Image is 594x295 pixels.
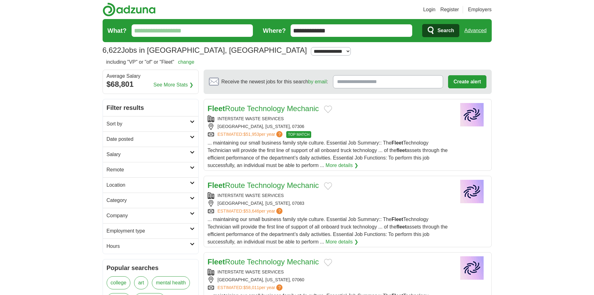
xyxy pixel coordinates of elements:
[106,58,195,66] h2: including "VP" or "of" or "Fleet"
[396,148,407,153] strong: fleet
[103,238,198,254] a: Hours
[326,162,358,169] a: More details ❯
[468,6,492,13] a: Employers
[286,131,311,138] span: TOP MATCH
[103,147,198,162] a: Salary
[107,135,190,143] h2: Date posted
[221,78,328,86] span: Receive the newest jobs for this search :
[153,81,193,89] a: See More Stats ❯
[107,181,190,189] h2: Location
[464,24,486,37] a: Advanced
[152,276,190,289] a: mental health
[396,224,407,229] strong: fleet
[103,45,121,56] span: 6,622
[103,99,198,116] h2: Filter results
[437,24,454,37] span: Search
[107,243,190,250] h2: Hours
[324,106,332,113] button: Add to favorite jobs
[208,217,448,244] span: ... maintaining our small business family style culture. Essential Job Summary:: The Technology T...
[243,285,259,290] span: $58,011
[208,258,225,266] strong: Fleet
[448,75,486,88] button: Create alert
[263,26,286,35] label: Where?
[103,208,198,223] a: Company
[276,131,283,137] span: ?
[208,277,452,283] div: [GEOGRAPHIC_DATA], [US_STATE], 07060
[108,26,127,35] label: What?
[107,263,195,273] h2: Popular searches
[422,24,459,37] button: Search
[208,258,319,266] a: FleetRoute Technology Mechanic
[276,284,283,291] span: ?
[392,140,403,145] strong: Fleet
[208,192,452,199] div: INTERSTATE WASTE SERVICES
[103,177,198,193] a: Location
[107,197,190,204] h2: Category
[276,208,283,214] span: ?
[208,181,225,189] strong: Fleet
[208,104,319,113] a: FleetRoute Technology Mechanic
[103,223,198,238] a: Employment type
[326,238,358,246] a: More details ❯
[178,59,195,65] a: change
[107,74,195,79] div: Average Salary
[208,116,452,122] div: INTERSTATE WASTE SERVICES
[107,276,131,289] a: college
[243,132,259,137] span: $51,953
[208,269,452,275] div: INTERSTATE WASTE SERVICES
[218,208,284,214] a: ESTIMATED:$53,646per year?
[208,181,319,189] a: FleetRoute Technology Mechanic
[456,103,488,126] img: Company logo
[107,151,190,158] h2: Salary
[208,140,448,168] span: ... maintaining our small business family style culture. Essential Job Summary:: The Technology T...
[324,259,332,266] button: Add to favorite jobs
[103,162,198,177] a: Remote
[107,227,190,235] h2: Employment type
[107,79,195,90] div: $68,801
[308,79,327,84] a: by email
[392,217,403,222] strong: Fleet
[107,120,190,128] h2: Sort by
[208,123,452,130] div: [GEOGRAPHIC_DATA], [US_STATE], 07306
[243,209,259,214] span: $53,646
[103,131,198,147] a: Date posted
[208,200,452,207] div: [GEOGRAPHIC_DATA], [US_STATE], 07083
[103,2,156,17] img: Adzuna logo
[456,256,488,280] img: Company logo
[440,6,459,13] a: Register
[107,166,190,174] h2: Remote
[218,131,284,138] a: ESTIMATED:$51,953per year?
[324,182,332,190] button: Add to favorite jobs
[134,276,148,289] a: art
[423,6,435,13] a: Login
[208,104,225,113] strong: Fleet
[103,46,307,54] h1: Jobs in [GEOGRAPHIC_DATA], [GEOGRAPHIC_DATA]
[218,284,284,291] a: ESTIMATED:$58,011per year?
[103,193,198,208] a: Category
[456,180,488,203] img: Company logo
[107,212,190,219] h2: Company
[103,116,198,131] a: Sort by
